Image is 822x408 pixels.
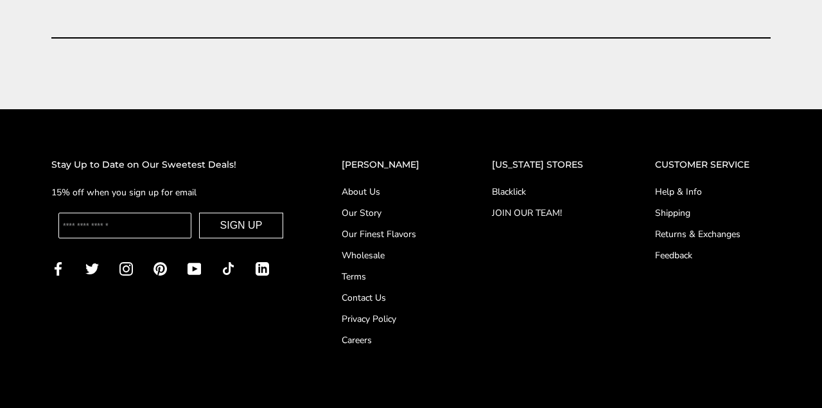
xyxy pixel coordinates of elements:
[342,157,441,172] h2: [PERSON_NAME]
[188,261,201,276] a: YouTube
[342,227,441,241] a: Our Finest Flavors
[655,227,771,241] a: Returns & Exchanges
[492,157,604,172] h2: [US_STATE] STORES
[342,291,441,305] a: Contact Us
[492,185,604,199] a: Blacklick
[655,206,771,220] a: Shipping
[342,270,441,283] a: Terms
[492,206,604,220] a: JOIN OUR TEAM!
[222,261,235,276] a: TikTok
[342,249,441,262] a: Wholesale
[51,157,290,172] h2: Stay Up to Date on Our Sweetest Deals!
[153,261,167,276] a: Pinterest
[342,312,441,326] a: Privacy Policy
[342,185,441,199] a: About Us
[51,261,65,276] a: Facebook
[85,261,99,276] a: Twitter
[655,249,771,262] a: Feedback
[655,185,771,199] a: Help & Info
[256,261,269,276] a: LinkedIn
[342,206,441,220] a: Our Story
[58,213,191,238] input: Enter your email
[655,157,771,172] h2: CUSTOMER SERVICE
[119,261,133,276] a: Instagram
[199,213,284,238] button: SIGN UP
[10,359,133,398] iframe: Sign Up via Text for Offers
[342,333,441,347] a: Careers
[51,185,290,200] p: 15% off when you sign up for email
